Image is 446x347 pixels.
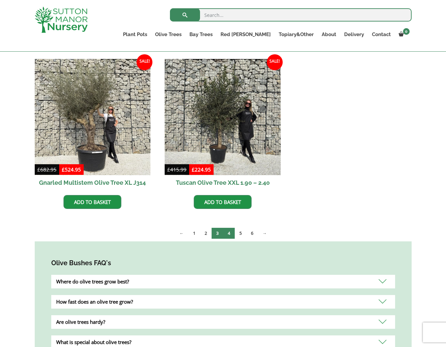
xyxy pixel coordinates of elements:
a: Contact [368,30,395,39]
a: Olive Trees [151,30,185,39]
img: Tuscan Olive Tree XXL 1.90 - 2.40 [165,59,281,175]
div: How fast does an olive tree grow? [51,295,395,309]
bdi: 415.99 [167,166,186,173]
a: Red [PERSON_NAME] [217,30,275,39]
a: Delivery [340,30,368,39]
a: Bay Trees [185,30,217,39]
div: Where do olive trees grow best? [51,275,395,288]
span: £ [37,166,40,173]
span: Page 3 [212,228,223,239]
a: Add to basket: “Gnarled Multistem Olive Tree XL J314” [63,195,121,209]
a: ← [175,228,188,239]
span: Sale! [267,54,283,70]
a: Sale! Gnarled Multistem Olive Tree XL J314 [35,59,151,190]
span: £ [167,166,170,173]
bdi: 682.95 [37,166,57,173]
a: → [258,228,271,239]
h2: Tuscan Olive Tree XXL 1.90 – 2.40 [165,175,281,190]
span: 0 [403,28,410,35]
h4: Olive Bushes FAQ's [51,258,395,268]
a: Plant Pots [119,30,151,39]
a: Page 1 [188,228,200,239]
a: Sale! Tuscan Olive Tree XXL 1.90 – 2.40 [165,59,281,190]
a: 0 [395,30,412,39]
span: £ [62,166,65,173]
span: £ [192,166,195,173]
a: Page 6 [246,228,258,239]
img: Gnarled Multistem Olive Tree XL J314 [35,59,151,175]
img: logo [35,7,88,33]
input: Search... [170,8,412,22]
a: Add to basket: “Tuscan Olive Tree XXL 1.90 - 2.40” [194,195,252,209]
a: Page 5 [235,228,246,239]
a: About [318,30,340,39]
nav: Product Pagination [35,227,412,241]
a: Page 2 [200,228,212,239]
a: Topiary&Other [275,30,318,39]
div: Are olive trees hardy? [51,315,395,329]
h2: Gnarled Multistem Olive Tree XL J314 [35,175,151,190]
bdi: 224.95 [192,166,211,173]
bdi: 524.95 [62,166,81,173]
span: Sale! [137,54,152,70]
a: Page 4 [223,228,235,239]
